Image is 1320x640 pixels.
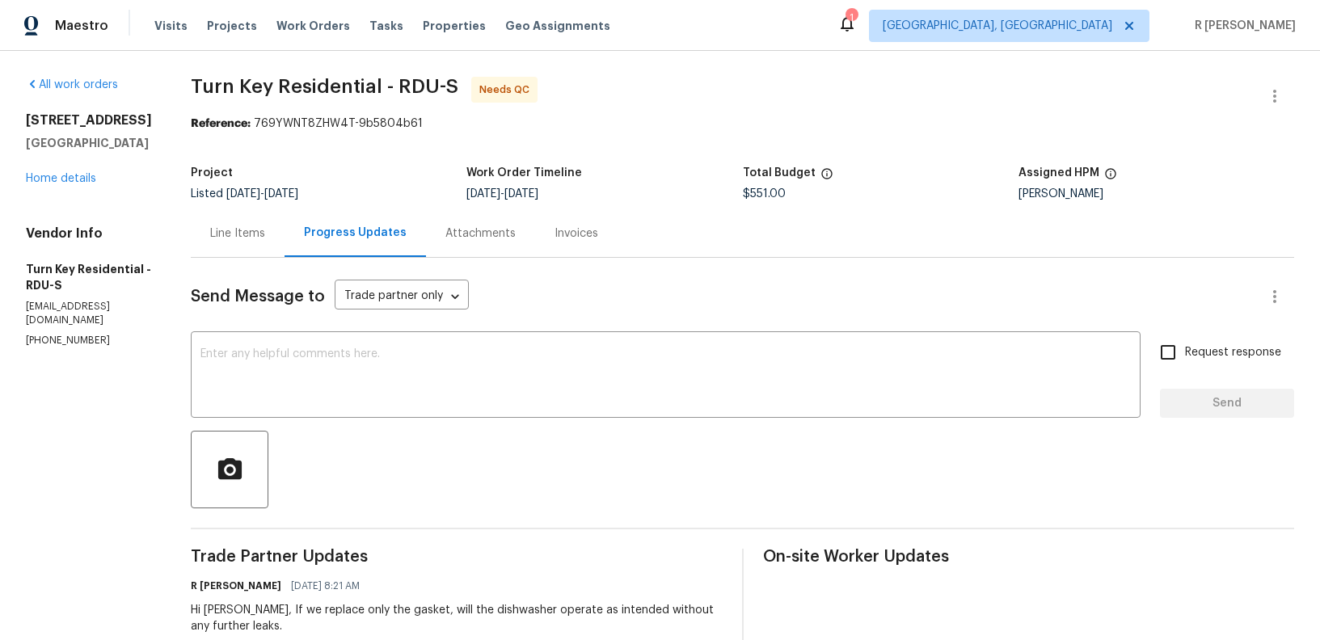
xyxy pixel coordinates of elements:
[191,549,723,565] span: Trade Partner Updates
[191,167,233,179] h5: Project
[479,82,536,98] span: Needs QC
[1104,167,1117,188] span: The hpm assigned to this work order.
[369,20,403,32] span: Tasks
[504,188,538,200] span: [DATE]
[191,578,281,594] h6: R [PERSON_NAME]
[291,578,360,594] span: [DATE] 8:21 AM
[154,18,188,34] span: Visits
[883,18,1112,34] span: [GEOGRAPHIC_DATA], [GEOGRAPHIC_DATA]
[55,18,108,34] span: Maestro
[276,18,350,34] span: Work Orders
[763,549,1295,565] span: On-site Worker Updates
[26,173,96,184] a: Home details
[743,188,786,200] span: $551.00
[191,188,298,200] span: Listed
[505,18,610,34] span: Geo Assignments
[423,18,486,34] span: Properties
[335,284,469,310] div: Trade partner only
[207,18,257,34] span: Projects
[264,188,298,200] span: [DATE]
[820,167,833,188] span: The total cost of line items that have been proposed by Opendoor. This sum includes line items th...
[191,77,458,96] span: Turn Key Residential - RDU-S
[226,188,298,200] span: -
[743,167,816,179] h5: Total Budget
[191,118,251,129] b: Reference:
[1188,18,1296,34] span: R [PERSON_NAME]
[466,188,500,200] span: [DATE]
[26,300,152,327] p: [EMAIL_ADDRESS][DOMAIN_NAME]
[445,225,516,242] div: Attachments
[846,10,857,26] div: 1
[191,116,1294,132] div: 769YWNT8ZHW4T-9b5804b61
[26,225,152,242] h4: Vendor Info
[466,167,582,179] h5: Work Order Timeline
[26,135,152,151] h5: [GEOGRAPHIC_DATA]
[555,225,598,242] div: Invoices
[26,79,118,91] a: All work orders
[226,188,260,200] span: [DATE]
[191,602,723,634] div: Hi [PERSON_NAME], If we replace only the gasket, will the dishwasher operate as intended without ...
[1018,188,1294,200] div: [PERSON_NAME]
[1185,344,1281,361] span: Request response
[191,288,325,305] span: Send Message to
[466,188,538,200] span: -
[210,225,265,242] div: Line Items
[26,112,152,128] h2: [STREET_ADDRESS]
[26,261,152,293] h5: Turn Key Residential - RDU-S
[1018,167,1099,179] h5: Assigned HPM
[26,334,152,347] p: [PHONE_NUMBER]
[304,225,407,241] div: Progress Updates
